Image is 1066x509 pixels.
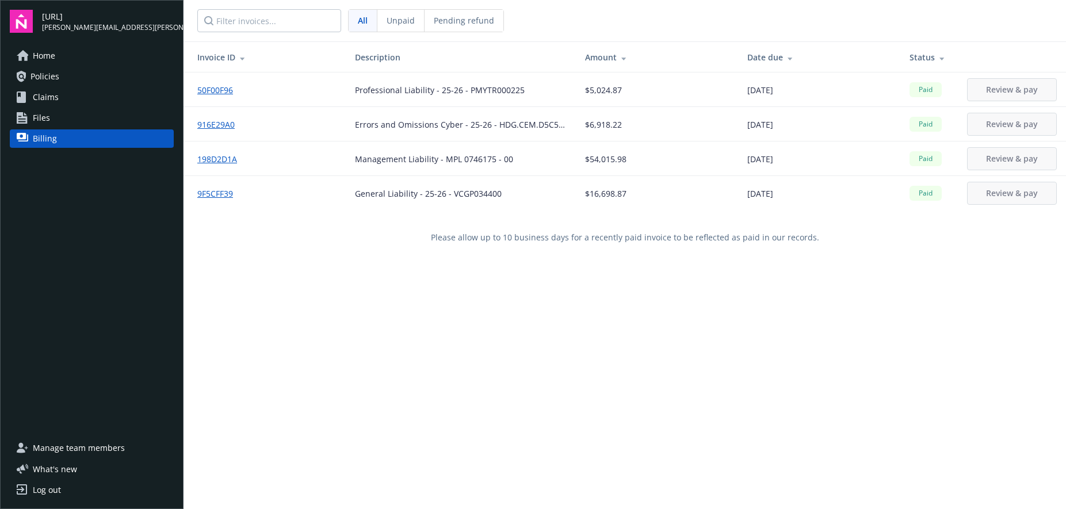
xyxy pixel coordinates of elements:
span: $5,024.87 [585,84,622,96]
a: 916E29A0 [197,118,244,131]
span: Home [33,47,55,65]
a: Policies [10,67,174,86]
span: [DATE] [747,153,773,165]
span: Pending refund [434,14,494,26]
div: Errors and Omissions Cyber - 25-26 - HDG.CEM.D5C5-A0C4 [355,118,567,131]
div: Status [910,51,949,63]
div: Professional Liability - 25-26 - PMYTR000225 [355,84,525,96]
span: Review & pay [986,187,1038,198]
span: Paid [914,85,937,95]
span: Review & pay [986,118,1038,129]
a: 9F5CFF39 [197,187,242,200]
span: Paid [914,154,937,164]
button: [URL][PERSON_NAME][EMAIL_ADDRESS][PERSON_NAME] [42,10,174,33]
span: Paid [914,119,937,129]
div: Management Liability - MPL 0746175 - 00 [355,153,513,165]
span: [PERSON_NAME][EMAIL_ADDRESS][PERSON_NAME] [42,22,174,33]
a: Home [10,47,174,65]
span: All [358,14,368,26]
span: Review & pay [986,84,1038,95]
button: Review & pay [967,147,1057,170]
div: General Liability - 25-26 - VCGP034400 [355,187,502,200]
span: Policies [30,67,59,86]
div: Log out [33,481,61,499]
span: Claims [33,88,59,106]
button: Review & pay [967,182,1057,205]
span: Billing [33,129,57,148]
a: 50F00F96 [197,84,242,96]
span: Manage team members [33,439,125,457]
a: Claims [10,88,174,106]
div: Amount [585,51,729,63]
input: Filter invoices... [197,9,341,32]
span: [DATE] [747,187,773,200]
button: Review & pay [967,113,1057,136]
div: Invoice ID [197,51,337,63]
a: Billing [10,129,174,148]
span: [URL] [42,10,174,22]
span: [DATE] [747,84,773,96]
span: [DATE] [747,118,773,131]
a: Manage team members [10,439,174,457]
span: Files [33,109,50,127]
div: Description [355,51,567,63]
div: Please allow up to 10 business days for a recently paid invoice to be reflected as paid in our re... [184,211,1066,264]
span: $54,015.98 [585,153,626,165]
a: 198D2D1A [197,153,246,165]
button: Review & pay [967,78,1057,101]
img: navigator-logo.svg [10,10,33,33]
div: Date due [747,51,891,63]
span: $6,918.22 [585,118,622,131]
span: Review & pay [986,153,1038,164]
a: Files [10,109,174,127]
span: Paid [914,188,937,198]
span: Unpaid [387,14,415,26]
span: $16,698.87 [585,187,626,200]
span: What ' s new [33,463,77,475]
button: What's new [10,463,95,475]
